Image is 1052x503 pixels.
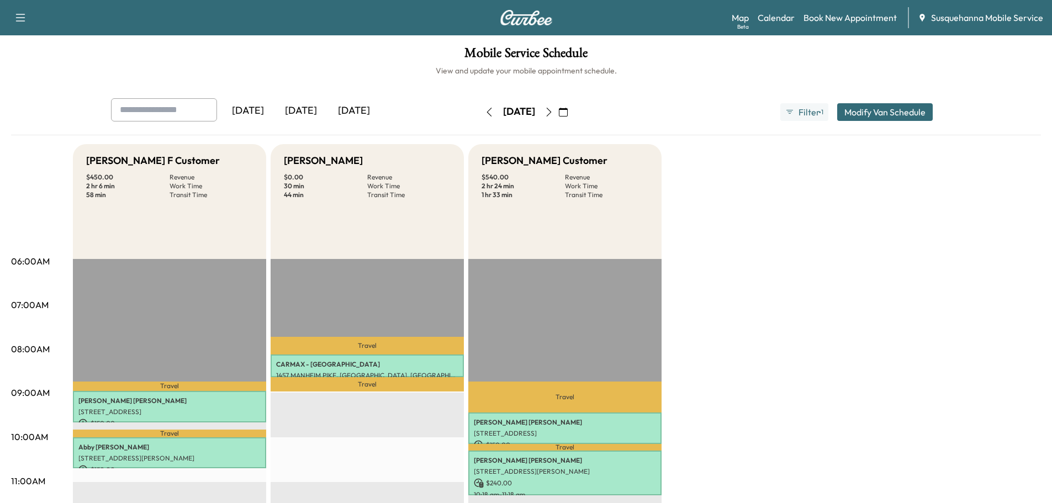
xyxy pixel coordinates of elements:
p: Transit Time [565,190,648,199]
p: 44 min [284,190,367,199]
p: 1 hr 33 min [482,190,565,199]
button: Modify Van Schedule [837,103,933,121]
h5: [PERSON_NAME] [284,153,363,168]
p: Travel [73,430,266,437]
p: 2 hr 6 min [86,182,170,190]
p: Travel [468,444,662,451]
a: Calendar [758,11,795,24]
div: [DATE] [503,105,535,119]
p: $ 150.00 [474,440,656,450]
span: Filter [799,105,818,119]
p: [STREET_ADDRESS][PERSON_NAME] [474,467,656,476]
p: 2 hr 24 min [482,182,565,190]
p: Travel [468,382,662,413]
p: $ 150.00 [78,465,261,475]
p: CARMAX - [GEOGRAPHIC_DATA] [276,360,458,369]
a: Book New Appointment [803,11,897,24]
p: [STREET_ADDRESS][PERSON_NAME] [78,454,261,463]
p: [PERSON_NAME] [PERSON_NAME] [78,396,261,405]
p: Revenue [367,173,451,182]
p: 11:00AM [11,474,45,488]
p: Transit Time [367,190,451,199]
p: $ 240.00 [474,478,656,488]
div: Beta [737,23,749,31]
h6: View and update your mobile appointment schedule. [11,65,1041,76]
span: ● [818,109,821,115]
p: [PERSON_NAME] [PERSON_NAME] [474,456,656,465]
p: $ 450.00 [86,173,170,182]
img: Curbee Logo [500,10,553,25]
p: Abby [PERSON_NAME] [78,443,261,452]
p: [STREET_ADDRESS] [474,429,656,438]
p: 10:00AM [11,430,48,443]
a: MapBeta [732,11,749,24]
p: 58 min [86,190,170,199]
p: 10:18 am - 11:18 am [474,490,656,499]
p: Work Time [565,182,648,190]
p: 06:00AM [11,255,50,268]
div: [DATE] [327,98,380,124]
p: $ 0.00 [284,173,367,182]
p: Work Time [170,182,253,190]
p: Travel [73,382,266,391]
p: Work Time [367,182,451,190]
h1: Mobile Service Schedule [11,46,1041,65]
p: $ 540.00 [482,173,565,182]
p: Revenue [565,173,648,182]
p: 08:00AM [11,342,50,356]
p: [PERSON_NAME] [PERSON_NAME] [474,418,656,427]
p: 1457 MANHEIM PIKE, [GEOGRAPHIC_DATA], [GEOGRAPHIC_DATA], [GEOGRAPHIC_DATA] [276,371,458,380]
p: Travel [271,377,464,392]
span: 1 [821,108,823,117]
h5: [PERSON_NAME] Customer [482,153,607,168]
p: Revenue [170,173,253,182]
div: [DATE] [274,98,327,124]
p: 09:00AM [11,386,50,399]
h5: [PERSON_NAME] F Customer [86,153,220,168]
div: [DATE] [221,98,274,124]
p: 30 min [284,182,367,190]
p: $ 150.00 [78,419,261,428]
p: [STREET_ADDRESS] [78,407,261,416]
p: Transit Time [170,190,253,199]
p: Travel [271,337,464,354]
button: Filter●1 [780,103,828,121]
span: Susquehanna Mobile Service [931,11,1043,24]
p: 07:00AM [11,298,49,311]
